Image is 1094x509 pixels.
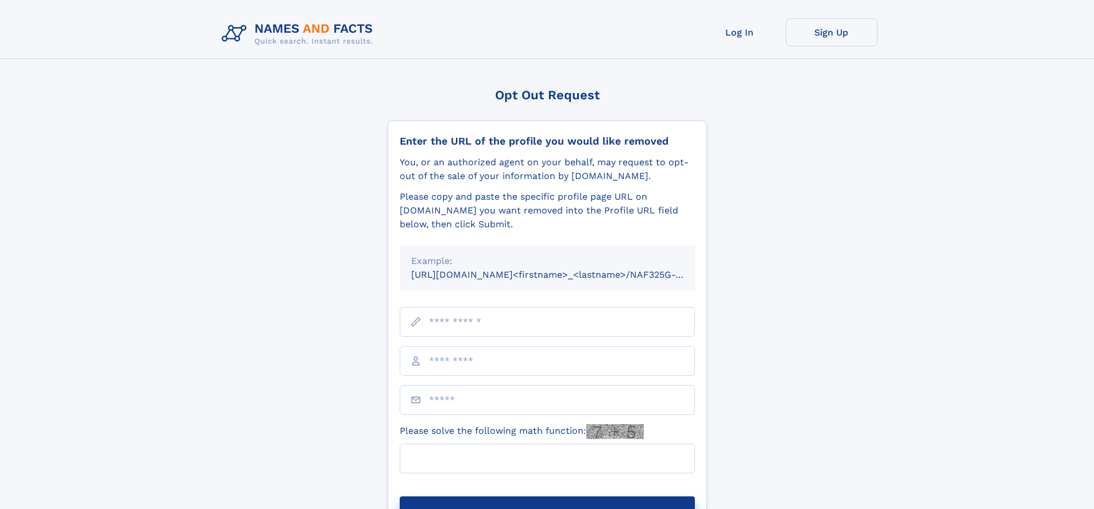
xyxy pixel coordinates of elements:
[217,18,382,49] img: Logo Names and Facts
[411,269,717,280] small: [URL][DOMAIN_NAME]<firstname>_<lastname>/NAF325G-xxxxxxxx
[400,156,695,183] div: You, or an authorized agent on your behalf, may request to opt-out of the sale of your informatio...
[786,18,877,46] a: Sign Up
[400,135,695,147] div: Enter the URL of the profile you would like removed
[400,190,695,231] div: Please copy and paste the specific profile page URL on [DOMAIN_NAME] you want removed into the Pr...
[694,18,786,46] a: Log In
[400,424,644,439] label: Please solve the following math function:
[388,88,707,102] div: Opt Out Request
[411,254,683,268] div: Example:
